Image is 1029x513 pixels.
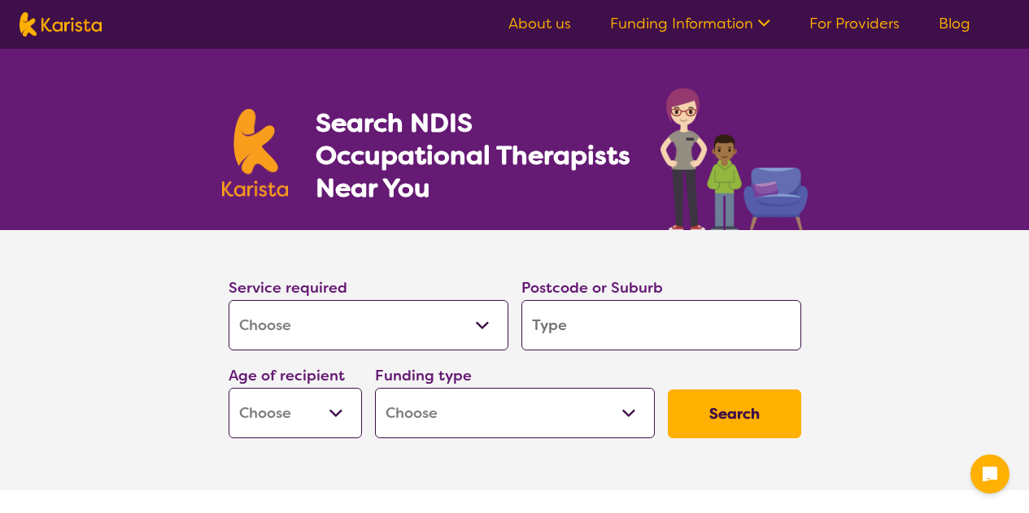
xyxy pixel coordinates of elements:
[939,14,970,33] a: Blog
[809,14,900,33] a: For Providers
[508,14,571,33] a: About us
[229,278,347,298] label: Service required
[229,366,345,385] label: Age of recipient
[521,300,801,350] input: Type
[20,12,102,37] img: Karista logo
[661,88,808,230] img: occupational-therapy
[668,389,801,438] button: Search
[316,107,632,204] h1: Search NDIS Occupational Therapists Near You
[222,109,289,197] img: Karista logo
[375,366,472,385] label: Funding type
[521,278,663,298] label: Postcode or Suburb
[610,14,770,33] a: Funding Information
